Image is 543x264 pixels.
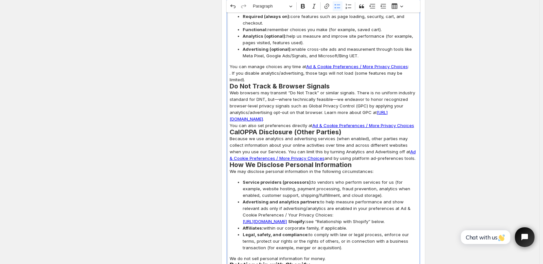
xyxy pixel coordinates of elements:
[243,199,321,204] strong: Advertising and analytics partners:
[243,47,292,52] strong: Advertising (optional):
[243,33,287,39] strong: Analytics (optional):
[243,26,417,33] span: remember choices you make (for example, saved cart).
[230,110,388,122] a: [URL][DOMAIN_NAME]
[306,64,408,69] a: Ad & Cookie Preferences / More Privacy Choices
[230,122,417,129] p: You can also set preferences directly at
[243,225,263,231] strong: Affiliates:
[230,63,417,83] p: You can manage choices any time at : . If you disable analytics/advertising, those tags will not ...
[230,168,417,175] p: We may disclose personal information in the following circumstances:
[230,255,417,262] p: We do not sell personal information for money.
[288,219,306,224] strong: Shopify:
[243,14,290,19] strong: Required (always on):
[243,219,287,224] a: [URL][DOMAIN_NAME]
[230,89,417,122] p: Web browsers may transmit “Do Not Track” or similar signals. There is no uniform industry standar...
[243,46,417,59] span: enable cross-site ads and measurement through tools like Meta Pixel, Google Ads/Signals, and Micr...
[253,2,287,10] span: Paragraph
[243,198,417,225] span: to help measure performance and show relevant ads only if advertising/analytics are enabled in yo...
[230,129,417,135] h2: CalOPPA Disclosure (Other Parties)
[243,179,417,198] span: to vendors who perform services for us (for example, website hosting, payment processing, fraud p...
[230,135,417,161] p: Because we use analytics and advertising services (when enabled), other parties may collect infor...
[230,161,417,168] h2: How We Disclose Personal Information
[230,83,417,89] h2: Do Not Track & Browser Signals
[243,33,417,46] span: help us measure and improve site performance (for example, pages visited, features used).
[454,222,540,253] iframe: Tidio Chat
[312,123,414,128] a: Ad & Cookie Preferences / More Privacy Choices
[243,13,417,26] span: core features such as page loading, security, cart, and checkout.
[243,225,417,231] span: within our corporate family, if applicable.
[243,231,417,251] span: to comply with law or legal process, enforce our terms, protect our rights or the rights of other...
[243,27,268,32] strong: Functional:
[243,232,309,237] strong: Legal, safety, and compliance:
[250,1,295,11] button: Paragraph, Heading
[243,179,312,185] strong: Service providers (processors):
